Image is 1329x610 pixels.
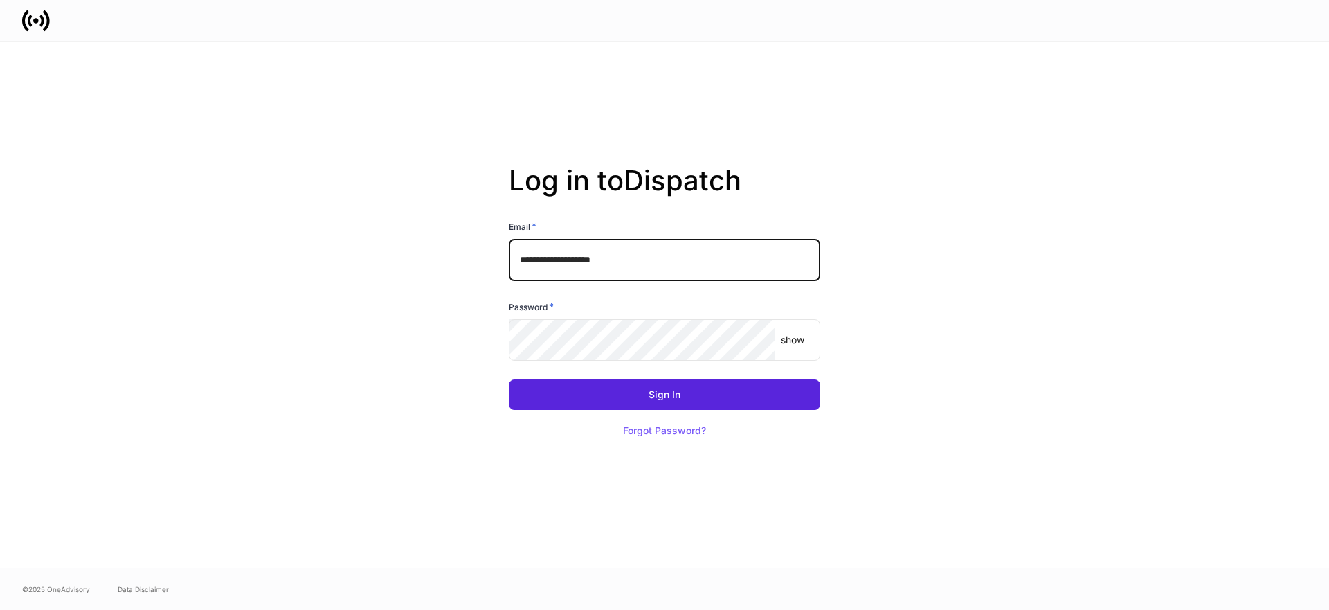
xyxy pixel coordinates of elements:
div: Forgot Password? [623,426,706,436]
button: Sign In [509,379,820,410]
h6: Email [509,219,536,233]
p: show [781,333,804,347]
span: © 2025 OneAdvisory [22,584,90,595]
h2: Log in to Dispatch [509,164,820,219]
h6: Password [509,300,554,314]
a: Data Disclaimer [118,584,169,595]
button: Forgot Password? [606,415,723,446]
div: Sign In [649,390,680,400]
